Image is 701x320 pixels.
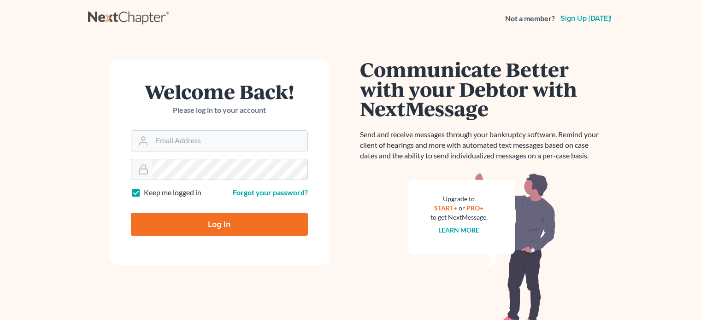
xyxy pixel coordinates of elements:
strong: Not a member? [505,13,555,24]
label: Keep me logged in [144,187,201,198]
p: Please log in to your account [131,105,308,116]
a: Learn more [438,226,479,234]
input: Log In [131,213,308,236]
a: PRO+ [466,204,483,212]
a: Forgot your password? [233,188,308,197]
div: Upgrade to [430,194,488,204]
a: START+ [434,204,457,212]
input: Email Address [152,131,307,151]
h1: Communicate Better with your Debtor with NextMessage [360,59,604,118]
span: or [459,204,465,212]
a: Sign up [DATE]! [559,15,613,22]
div: to get NextMessage. [430,213,488,222]
h1: Welcome Back! [131,81,308,101]
p: Send and receive messages through your bankruptcy software. Remind your client of hearings and mo... [360,129,604,161]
